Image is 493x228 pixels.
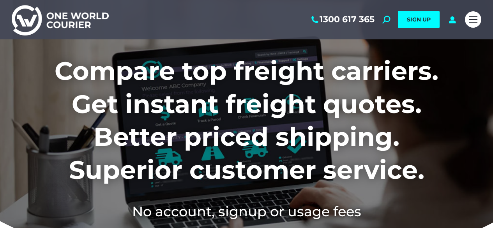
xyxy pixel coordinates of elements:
[12,202,481,221] h2: No account, signup or usage fees
[12,4,109,35] img: One World Courier
[310,14,375,25] a: 1300 617 365
[407,16,431,23] span: SIGN UP
[398,11,440,28] a: SIGN UP
[12,55,481,186] h1: Compare top freight carriers. Get instant freight quotes. Better priced shipping. Superior custom...
[465,11,481,28] a: Mobile menu icon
